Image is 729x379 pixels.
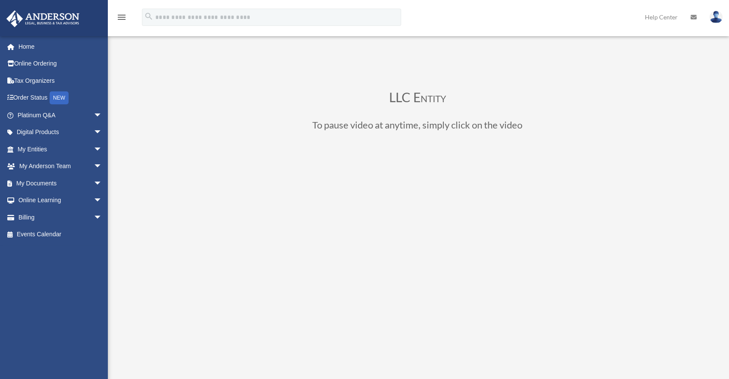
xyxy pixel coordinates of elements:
span: arrow_drop_down [94,192,111,210]
a: My Anderson Teamarrow_drop_down [6,158,115,175]
a: Home [6,38,115,55]
span: arrow_drop_down [94,106,111,124]
a: Online Learningarrow_drop_down [6,192,115,209]
i: search [144,12,154,21]
img: Anderson Advisors Platinum Portal [4,10,82,27]
a: Events Calendar [6,226,115,243]
span: arrow_drop_down [94,124,111,141]
span: arrow_drop_down [94,141,111,158]
a: Order StatusNEW [6,89,115,107]
i: menu [116,12,127,22]
a: My Documentsarrow_drop_down [6,175,115,192]
span: arrow_drop_down [94,158,111,175]
img: User Pic [710,11,723,23]
h3: LLC Entity [185,91,650,108]
a: menu [116,15,127,22]
a: Tax Organizers [6,72,115,89]
a: Billingarrow_drop_down [6,209,115,226]
span: arrow_drop_down [94,175,111,192]
a: Online Ordering [6,55,115,72]
a: Platinum Q&Aarrow_drop_down [6,106,115,124]
a: Digital Productsarrow_drop_down [6,124,115,141]
span: arrow_drop_down [94,209,111,226]
a: My Entitiesarrow_drop_down [6,141,115,158]
div: NEW [50,91,69,104]
h3: To pause video at anytime, simply click on the video [185,120,650,134]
